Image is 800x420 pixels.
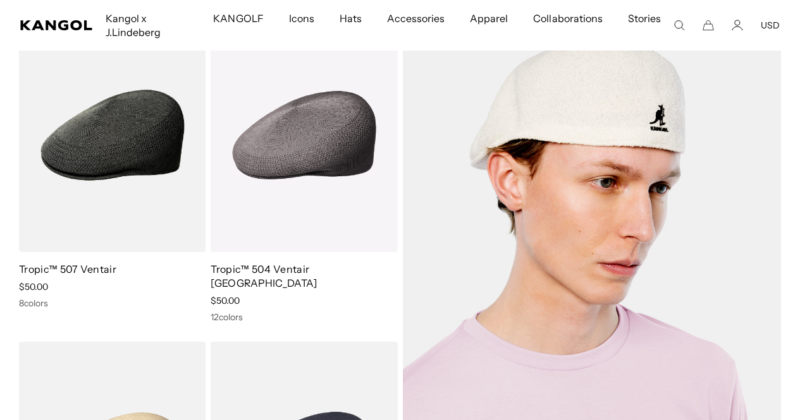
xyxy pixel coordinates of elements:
[19,18,206,253] img: Tropic™ 507 Ventair
[19,281,48,292] span: $50.00
[761,20,780,31] button: USD
[211,263,317,289] a: Tropic™ 504 Ventair [GEOGRAPHIC_DATA]
[211,295,240,306] span: $50.00
[211,18,397,253] img: Tropic™ 504 Ventair USA
[211,311,397,323] div: 12 colors
[20,20,93,30] a: Kangol
[19,297,206,309] div: 8 colors
[732,20,743,31] a: Account
[703,20,714,31] button: Cart
[674,20,685,31] summary: Search here
[19,263,116,275] a: Tropic™ 507 Ventair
